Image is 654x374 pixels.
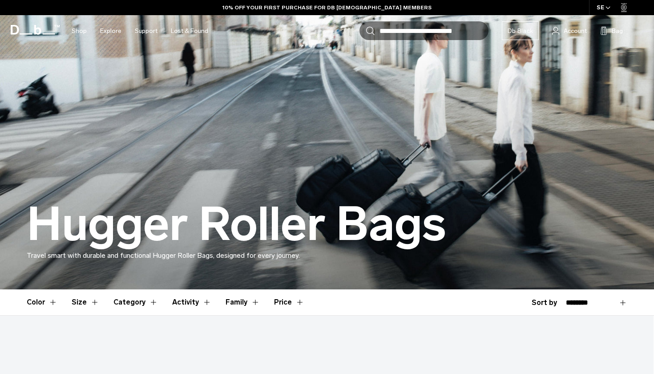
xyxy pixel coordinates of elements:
[113,289,158,315] button: Toggle Filter
[65,15,215,47] nav: Main Navigation
[72,289,99,315] button: Toggle Filter
[552,25,587,36] a: Account
[612,26,623,36] span: Bag
[171,15,208,47] a: Lost & Found
[222,4,432,12] a: 10% OFF YOUR FIRST PURCHASE FOR DB [DEMOGRAPHIC_DATA] MEMBERS
[226,289,260,315] button: Toggle Filter
[27,251,300,260] span: Travel smart with durable and functional Hugger Roller Bags, designed for every journey.
[172,289,211,315] button: Toggle Filter
[600,25,623,36] button: Bag
[274,289,304,315] button: Toggle Price
[100,15,121,47] a: Explore
[564,26,587,36] span: Account
[27,289,57,315] button: Toggle Filter
[27,199,446,250] h1: Hugger Roller Bags
[502,21,539,40] a: Db Black
[72,15,87,47] a: Shop
[135,15,157,47] a: Support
